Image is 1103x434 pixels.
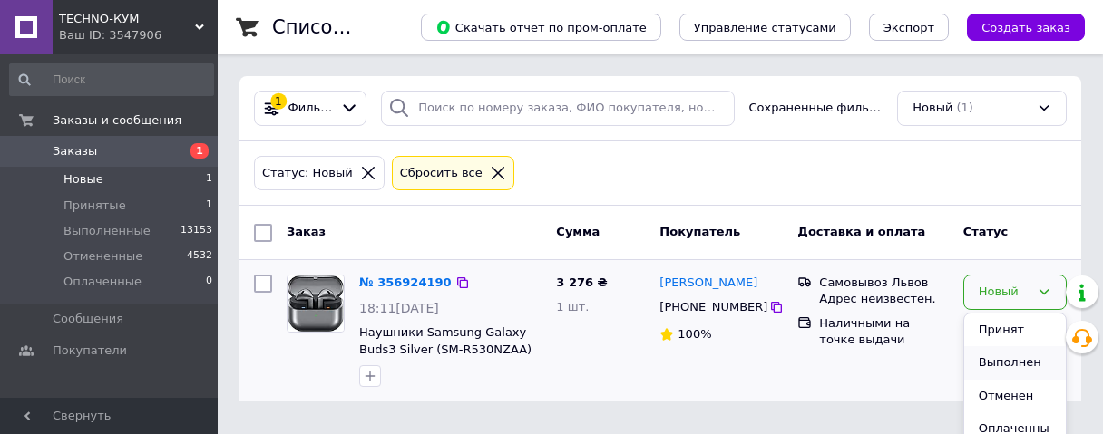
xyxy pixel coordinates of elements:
span: Фильтры [288,100,333,117]
span: Новые [63,171,103,188]
span: 1 [206,198,212,214]
button: Управление статусами [679,14,851,41]
a: Фото товару [287,275,345,333]
span: Заказ [287,225,326,238]
button: Создать заказ [967,14,1085,41]
a: Наушники Samsung Galaxy Buds3 Silver (SM-R530NZAA) Global version Гарантия 3 месяца [359,325,532,390]
span: Новый [913,100,952,117]
a: Создать заказ [949,20,1085,34]
span: Заказы [53,143,97,159]
a: № 356924190 [359,275,452,289]
div: Ваш ID: 3547906 [59,27,218,43]
span: Покупатель [659,225,740,238]
span: Оплаченные [63,274,142,290]
input: Поиск по номеру заказа, ФИО покупателя, номеру телефона, Email, номеру накладной [381,91,734,126]
span: Управление статусами [694,21,836,34]
div: Наличными на точке выдачи [819,315,948,348]
button: Скачать отчет по пром-оплате [421,14,661,41]
div: Статус: Новый [259,164,356,183]
div: 1 [270,93,287,110]
button: Экспорт [869,14,949,41]
span: Скачать отчет по пром-оплате [435,19,647,35]
img: Фото товару [288,275,343,332]
span: 1 шт. [556,300,589,313]
span: 100% [678,327,711,341]
li: Отменен [964,380,1066,413]
span: TECHNO-КУМ [59,11,195,27]
span: 1 [190,143,209,159]
span: Экспорт [883,21,934,34]
span: 3 276 ₴ [556,275,607,289]
span: 18:11[DATE] [359,301,439,315]
div: Новый [979,283,1030,302]
span: 0 [206,274,212,290]
span: 13153 [181,223,212,239]
h1: Список заказов [272,16,428,38]
span: Заказы и сообщения [53,112,181,129]
li: Принят [964,313,1066,347]
span: 4532 [187,248,212,265]
span: Принятые [63,198,126,214]
span: Выполненные [63,223,151,239]
span: (1) [956,101,972,114]
span: 1 [206,171,212,188]
span: Доставка и оплата [797,225,925,238]
div: Самовывоз Львов [819,275,948,291]
div: Адрес неизвестен. [819,291,948,307]
input: Поиск [9,63,214,96]
span: Покупатели [53,342,127,359]
div: Сбросить все [396,164,486,183]
span: Создать заказ [981,21,1070,34]
li: Выполнен [964,346,1066,380]
span: Сообщения [53,311,123,327]
a: [PERSON_NAME] [659,275,757,292]
span: Сумма [556,225,600,238]
span: Отмененные [63,248,142,265]
span: Сохраненные фильтры: [749,100,883,117]
div: [PHONE_NUMBER] [656,295,768,319]
span: Статус [963,225,1009,238]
